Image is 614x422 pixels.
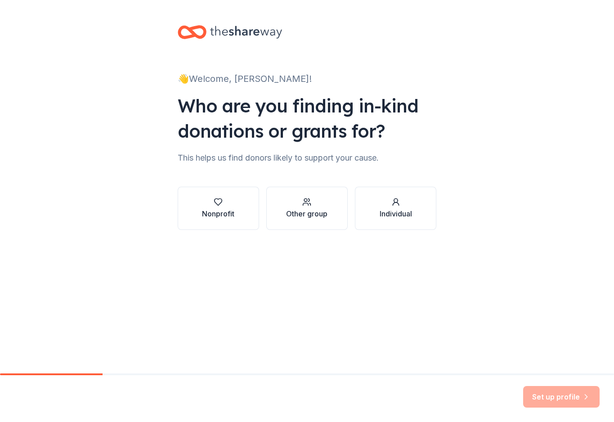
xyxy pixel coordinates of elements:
[355,187,436,230] button: Individual
[286,208,327,219] div: Other group
[178,72,437,86] div: 👋 Welcome, [PERSON_NAME]!
[178,187,259,230] button: Nonprofit
[266,187,348,230] button: Other group
[202,208,234,219] div: Nonprofit
[178,151,437,165] div: This helps us find donors likely to support your cause.
[178,93,437,144] div: Who are you finding in-kind donations or grants for?
[380,208,412,219] div: Individual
